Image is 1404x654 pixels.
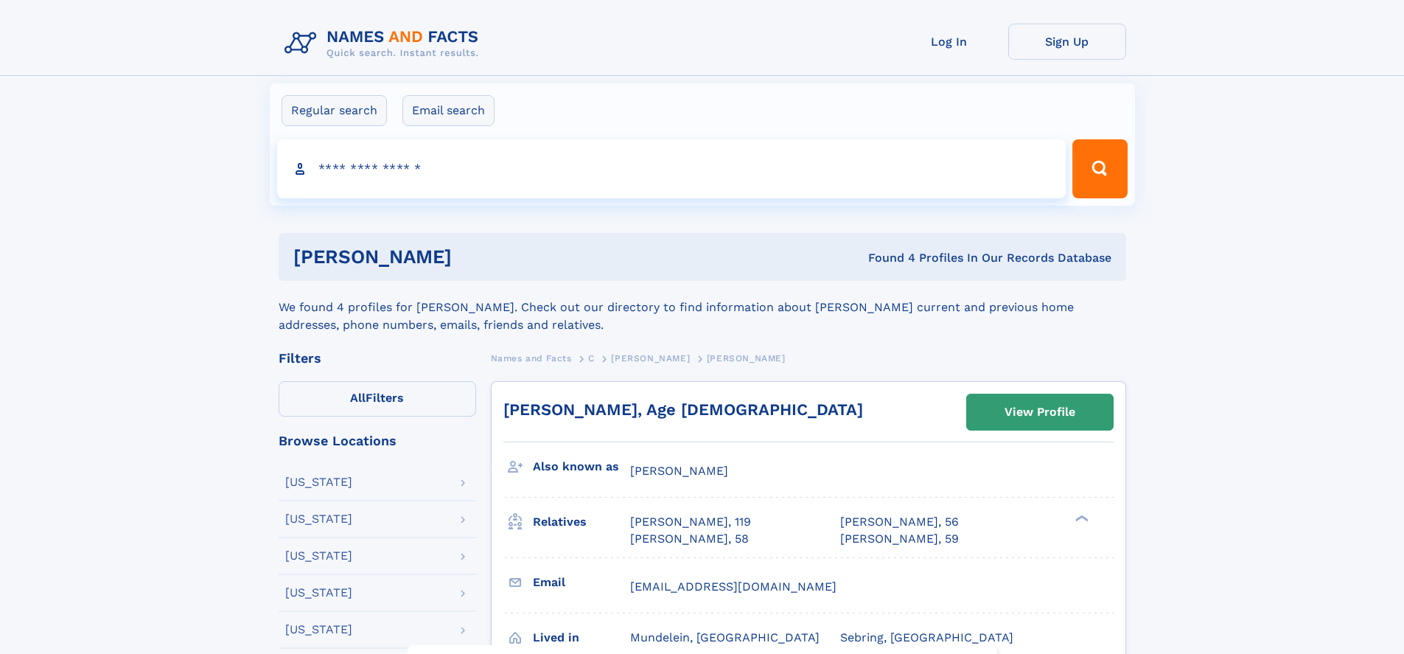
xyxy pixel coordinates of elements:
[282,95,387,126] label: Regular search
[533,625,630,650] h3: Lived in
[402,95,495,126] label: Email search
[630,514,751,530] a: [PERSON_NAME], 119
[533,570,630,595] h3: Email
[967,394,1113,430] a: View Profile
[1005,395,1075,429] div: View Profile
[279,24,491,63] img: Logo Names and Facts
[503,400,863,419] a: [PERSON_NAME], Age [DEMOGRAPHIC_DATA]
[611,349,690,367] a: [PERSON_NAME]
[588,353,595,363] span: C
[293,248,660,266] h1: [PERSON_NAME]
[279,352,476,365] div: Filters
[1072,139,1127,198] button: Search Button
[350,391,366,405] span: All
[1008,24,1126,60] a: Sign Up
[630,580,837,594] span: [EMAIL_ADDRESS][DOMAIN_NAME]
[840,630,1013,644] span: Sebring, [GEOGRAPHIC_DATA]
[707,353,786,363] span: [PERSON_NAME]
[890,24,1008,60] a: Log In
[285,550,352,562] div: [US_STATE]
[533,509,630,535] h3: Relatives
[533,454,630,479] h3: Also known as
[285,587,352,599] div: [US_STATE]
[840,531,959,547] a: [PERSON_NAME], 59
[285,513,352,525] div: [US_STATE]
[611,353,690,363] span: [PERSON_NAME]
[1072,514,1089,523] div: ❯
[285,476,352,488] div: [US_STATE]
[279,434,476,448] div: Browse Locations
[491,349,572,367] a: Names and Facts
[279,381,476,417] label: Filters
[277,139,1066,198] input: search input
[279,281,1126,334] div: We found 4 profiles for [PERSON_NAME]. Check out our directory to find information about [PERSON_...
[630,464,728,478] span: [PERSON_NAME]
[840,514,959,530] a: [PERSON_NAME], 56
[630,531,749,547] a: [PERSON_NAME], 58
[588,349,595,367] a: C
[285,624,352,636] div: [US_STATE]
[660,250,1111,266] div: Found 4 Profiles In Our Records Database
[630,630,820,644] span: Mundelein, [GEOGRAPHIC_DATA]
